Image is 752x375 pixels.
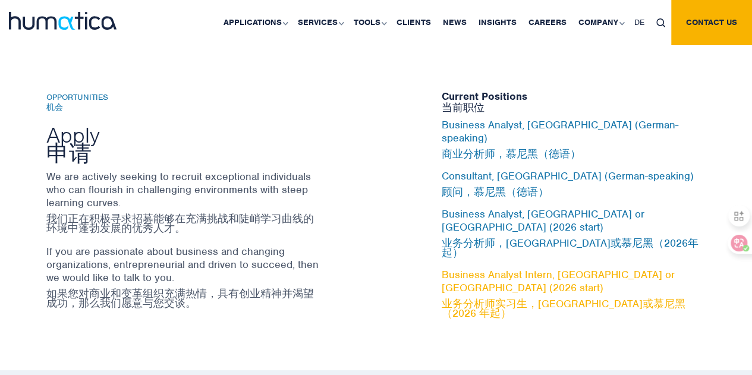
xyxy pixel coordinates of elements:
h2: Apply [46,121,323,158]
font: 顾问，慕尼黑（德语） [442,185,549,198]
font: 申请 [46,140,92,167]
h5: Current Positions [442,90,706,113]
img: logo [9,12,117,30]
img: search_icon [656,18,665,27]
font: 我们正在积极寻求招募能够在充满挑战和陡峭学习曲线的环境中蓬勃发展的优秀人才。 [46,212,314,235]
font: 如果您对商业和变革组织充满热情，具有创业精神并渴望成功，那么我们愿意与您交谈。 [46,287,314,310]
p: We are actively seeking to recruit exceptional individuals who can flourish in challenging enviro... [46,170,323,233]
font: 当前职位 [442,101,484,114]
a: Business Analyst, [GEOGRAPHIC_DATA] or [GEOGRAPHIC_DATA] (2026 start)业务分析师，[GEOGRAPHIC_DATA]或慕尼黑（... [442,207,706,257]
a: Consultant, [GEOGRAPHIC_DATA] (German-speaking)顾问，慕尼黑（德语） [442,169,706,197]
a: Business Analyst, [GEOGRAPHIC_DATA] (German-speaking)商业分析师，慕尼黑（德语） [442,118,706,159]
h6: Opportunities [46,93,323,112]
a: Business Analyst Intern, [GEOGRAPHIC_DATA] or [GEOGRAPHIC_DATA] (2026 start)业务分析师实习生，[GEOGRAPHIC_... [442,268,706,320]
font: 商业分析师，慕尼黑（德语） [442,147,581,160]
p: If you are passionate about business and changing organizations, entrepreneurial and driven to su... [46,245,323,308]
font: 业务分析师实习生，[GEOGRAPHIC_DATA]或慕尼黑（2026 年起） [442,297,685,320]
span: DE [634,17,644,27]
font: 机会 [46,102,63,112]
font: 业务分析师，[GEOGRAPHIC_DATA]或慕尼黑（2026年起） [442,237,698,259]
